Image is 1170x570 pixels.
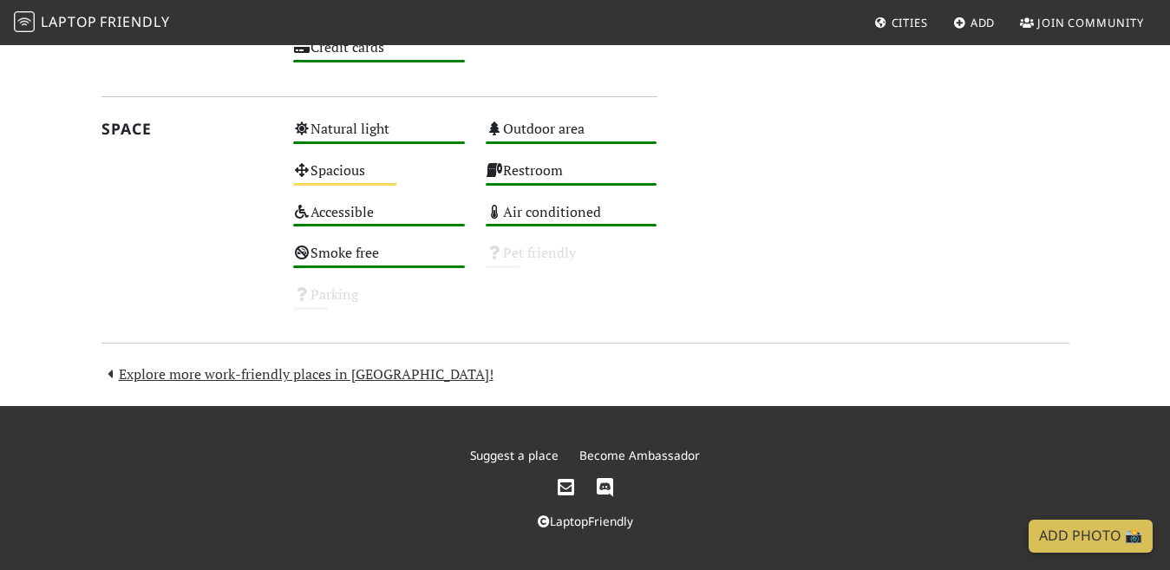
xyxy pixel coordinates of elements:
div: Smoke free [283,240,475,282]
div: Pet friendly [475,240,668,282]
a: LaptopFriendly [538,513,633,529]
div: Parking [283,282,475,324]
img: LaptopFriendly [14,11,35,32]
span: Laptop [41,12,97,31]
a: LaptopFriendly LaptopFriendly [14,8,170,38]
a: Suggest a place [470,447,559,463]
div: Spacious [283,158,475,200]
div: Credit cards [283,35,475,76]
span: Cities [892,15,928,30]
a: Become Ambassador [579,447,700,463]
a: Explore more work-friendly places in [GEOGRAPHIC_DATA]! [101,364,493,383]
div: Air conditioned [475,200,668,241]
div: Accessible [283,200,475,241]
a: Add [946,7,1003,38]
div: Natural light [283,116,475,158]
span: Add [971,15,996,30]
div: Restroom [475,158,668,200]
h2: Space [101,120,273,138]
a: Join Community [1013,7,1151,38]
a: Add Photo 📸 [1029,520,1153,553]
span: Friendly [100,12,169,31]
a: Cities [867,7,935,38]
span: Join Community [1037,15,1144,30]
div: Outdoor area [475,116,668,158]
